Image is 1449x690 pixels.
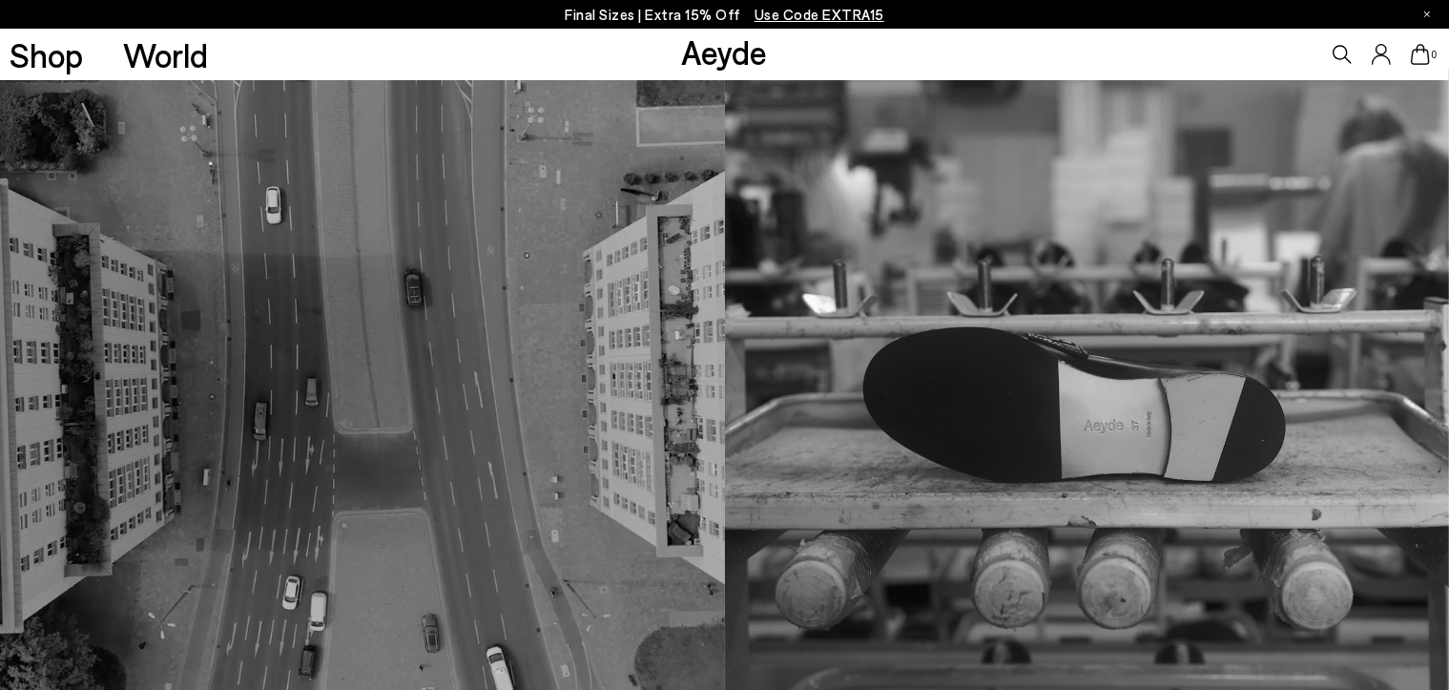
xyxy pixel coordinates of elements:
a: Shop [10,38,83,72]
span: 0 [1430,50,1439,60]
a: Aeyde [681,31,767,72]
a: World [123,38,208,72]
p: Final Sizes | Extra 15% Off [565,3,884,27]
span: Navigate to /collections/ss25-final-sizes [755,6,884,23]
a: 0 [1411,44,1430,65]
